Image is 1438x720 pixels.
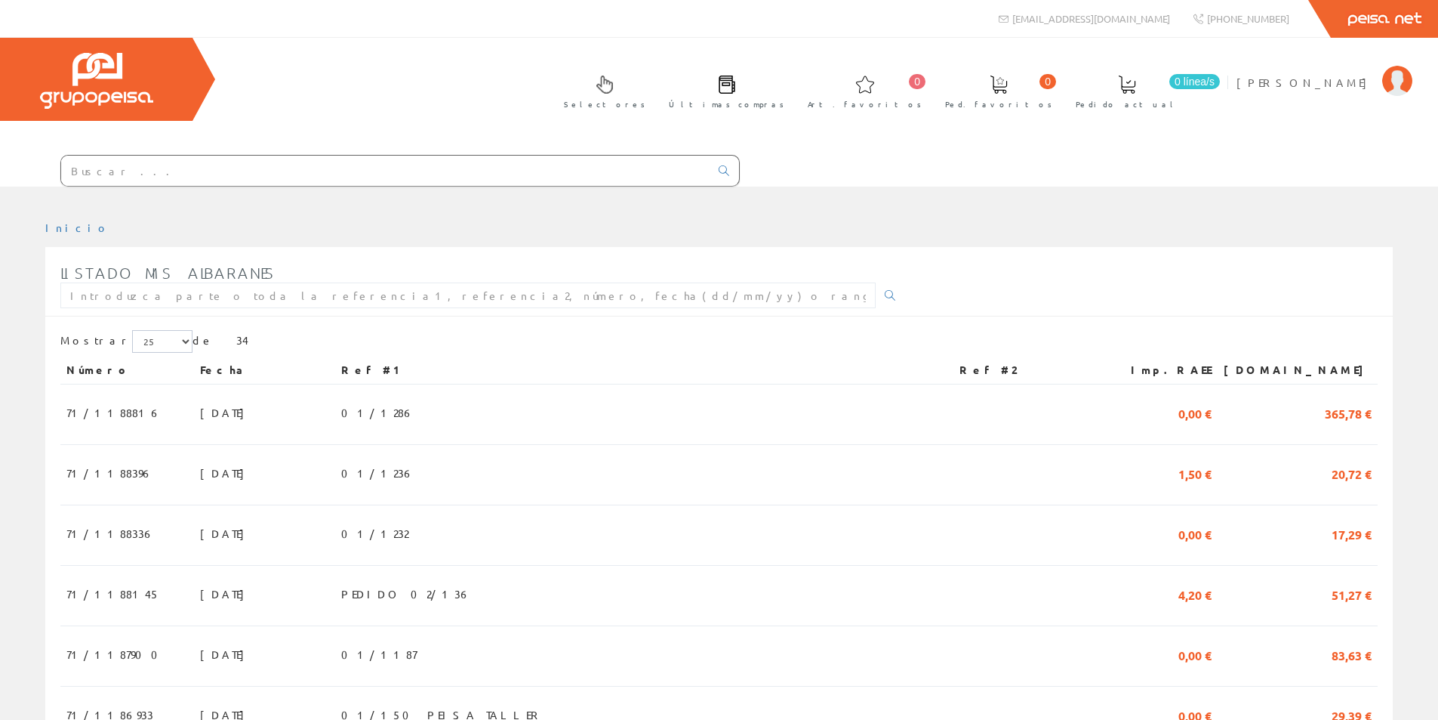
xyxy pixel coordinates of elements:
[1178,581,1212,607] span: 4,20 €
[1332,460,1372,486] span: 20,72 €
[335,357,953,384] th: Ref #1
[1332,641,1372,667] span: 83,63 €
[45,221,109,234] a: Inicio
[1236,63,1412,77] a: [PERSON_NAME]
[909,74,925,89] span: 0
[200,521,252,546] span: [DATE]
[60,283,876,308] input: Introduzca parte o toda la referencia1, referencia2, número, fecha(dd/mm/yy) o rango de fechas(dd...
[66,400,162,425] span: 71/1188816
[200,400,252,425] span: [DATE]
[953,357,1104,384] th: Ref #2
[200,460,252,486] span: [DATE]
[564,97,645,112] span: Selectores
[66,641,167,667] span: 71/1187900
[1178,460,1212,486] span: 1,50 €
[40,53,153,109] img: Grupo Peisa
[341,400,414,425] span: 01/1286
[1169,74,1220,89] span: 0 línea/s
[1178,521,1212,546] span: 0,00 €
[1332,521,1372,546] span: 17,29 €
[60,330,192,353] label: Mostrar
[808,97,922,112] span: Art. favoritos
[1332,581,1372,607] span: 51,27 €
[1178,400,1212,425] span: 0,00 €
[1207,12,1289,25] span: [PHONE_NUMBER]
[549,63,653,118] a: Selectores
[1012,12,1170,25] span: [EMAIL_ADDRESS][DOMAIN_NAME]
[341,460,414,486] span: 01/1236
[341,641,417,667] span: 01/1187
[132,330,192,353] select: Mostrar
[60,357,194,384] th: Número
[1218,357,1378,384] th: [DOMAIN_NAME]
[1076,97,1178,112] span: Pedido actual
[1039,74,1056,89] span: 0
[61,156,710,186] input: Buscar ...
[200,581,252,607] span: [DATE]
[194,357,335,384] th: Fecha
[341,521,408,546] span: 01/1232
[1236,75,1375,90] span: [PERSON_NAME]
[66,581,160,607] span: 71/1188145
[669,97,784,112] span: Últimas compras
[1178,641,1212,667] span: 0,00 €
[60,330,1378,357] div: de 34
[200,641,252,667] span: [DATE]
[66,521,155,546] span: 71/1188336
[66,460,153,486] span: 71/1188396
[60,264,276,282] span: Listado mis albaranes
[341,581,471,607] span: PEDIDO 02/136
[1325,400,1372,425] span: 365,78 €
[654,63,792,118] a: Últimas compras
[1104,357,1218,384] th: Imp.RAEE
[945,97,1052,112] span: Ped. favoritos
